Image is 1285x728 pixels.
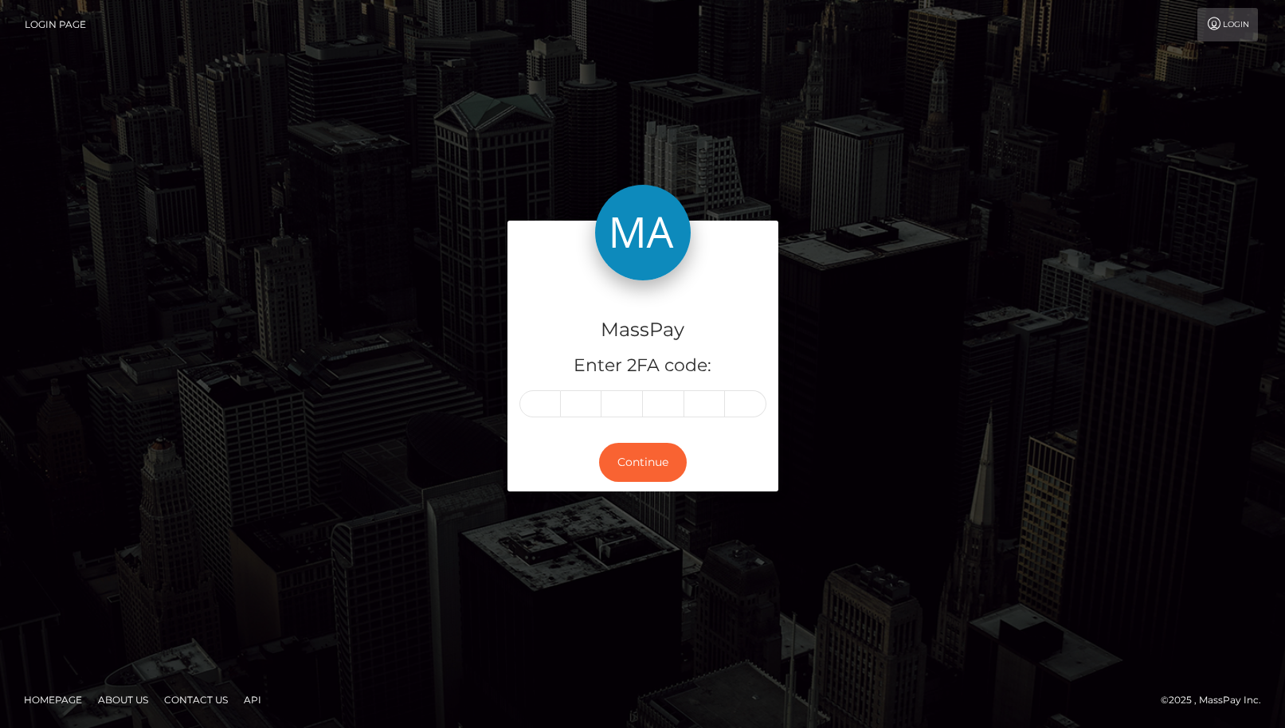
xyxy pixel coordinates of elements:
a: API [237,687,268,712]
a: Login [1197,8,1258,41]
button: Continue [599,443,687,482]
h4: MassPay [519,316,766,344]
img: MassPay [595,185,691,280]
a: About Us [92,687,155,712]
a: Login Page [25,8,86,41]
a: Homepage [18,687,88,712]
h5: Enter 2FA code: [519,354,766,378]
div: © 2025 , MassPay Inc. [1161,691,1273,709]
a: Contact Us [158,687,234,712]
